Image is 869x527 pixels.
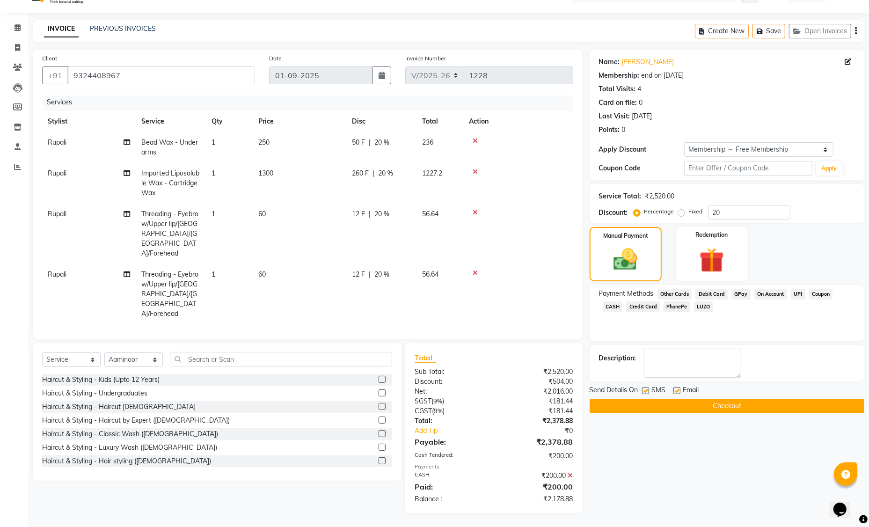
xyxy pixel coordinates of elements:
[599,145,684,154] div: Apply Discount
[90,24,156,33] a: PREVIOUS INVOICES
[599,191,642,201] div: Service Total:
[642,71,684,81] div: end on [DATE]
[599,125,620,135] div: Points:
[590,399,864,413] button: Checkout
[374,270,389,279] span: 20 %
[48,138,66,146] span: Rupali
[212,169,215,177] span: 1
[415,353,436,363] span: Total
[258,169,273,177] span: 1300
[408,377,494,387] div: Discount:
[48,270,66,278] span: Rupali
[626,301,660,312] span: Credit Card
[606,246,645,273] img: _cash.svg
[141,169,199,197] span: Imported Liposoluble Wax - Cartridge Wax
[632,111,652,121] div: [DATE]
[696,231,728,239] label: Redemption
[494,481,580,492] div: ₹200.00
[664,301,690,312] span: PhonePe
[694,301,713,312] span: LUZO
[494,436,580,447] div: ₹2,378.88
[352,270,365,279] span: 12 F
[141,270,198,318] span: Threading - Eyebrow/Upper lip/[GEOGRAPHIC_DATA]/[GEOGRAPHIC_DATA]/Forehead
[136,111,206,132] th: Service
[369,270,371,279] span: |
[731,289,751,300] span: GPay
[657,289,692,300] span: Other Cards
[599,353,636,363] div: Description:
[639,98,643,108] div: 0
[752,24,785,38] button: Save
[48,210,66,218] span: Rupali
[42,66,68,84] button: +91
[422,210,438,218] span: 56.64
[352,138,365,147] span: 50 F
[415,463,573,471] div: Payments
[638,84,642,94] div: 4
[603,301,623,312] span: CASH
[44,21,79,37] a: INVOICE
[42,443,217,453] div: Haircut & Styling - Luxury Wash ([DEMOGRAPHIC_DATA])
[408,494,494,504] div: Balance :
[416,111,463,132] th: Total
[599,57,620,67] div: Name:
[494,377,580,387] div: ₹504.00
[603,232,648,240] label: Manual Payment
[695,289,728,300] span: Debit Card
[42,456,211,466] div: Haircut & Styling - Hair styling ([DEMOGRAPHIC_DATA])
[652,385,666,397] span: SMS
[599,84,636,94] div: Total Visits:
[253,111,346,132] th: Price
[408,416,494,426] div: Total:
[374,209,389,219] span: 20 %
[622,57,674,67] a: [PERSON_NAME]
[816,161,843,176] button: Apply
[67,66,255,84] input: Search by Name/Mobile/Email/Code
[754,289,787,300] span: On Account
[508,426,580,436] div: ₹0
[692,245,732,276] img: _gift.svg
[683,385,699,397] span: Email
[599,98,637,108] div: Card on file:
[408,406,494,416] div: ( )
[494,367,580,377] div: ₹2,520.00
[352,209,365,219] span: 12 F
[494,387,580,396] div: ₹2,016.00
[830,490,860,518] iframe: chat widget
[695,24,749,38] button: Create New
[809,289,833,300] span: Coupon
[494,406,580,416] div: ₹181.44
[422,270,438,278] span: 56.64
[405,54,446,63] label: Invoice Number
[463,111,573,132] th: Action
[369,209,371,219] span: |
[258,138,270,146] span: 250
[42,111,136,132] th: Stylist
[269,54,282,63] label: Date
[408,436,494,447] div: Payable:
[494,471,580,481] div: ₹200.00
[352,168,369,178] span: 260 F
[42,402,196,412] div: Haircut & Styling - Haircut [DEMOGRAPHIC_DATA]
[42,416,230,425] div: Haircut & Styling - Haircut by Expert ([DEMOGRAPHIC_DATA])
[433,397,442,405] span: 9%
[422,169,442,177] span: 1227.2
[494,416,580,426] div: ₹2,378.88
[408,451,494,461] div: Cash Tendered:
[599,163,684,173] div: Coupon Code
[599,111,630,121] div: Last Visit:
[494,494,580,504] div: ₹2,178.88
[378,168,393,178] span: 20 %
[42,54,57,63] label: Client
[590,385,638,397] span: Send Details On
[644,207,674,216] label: Percentage
[789,24,851,38] button: Open Invoices
[494,396,580,406] div: ₹181.44
[212,138,215,146] span: 1
[408,387,494,396] div: Net:
[42,388,147,398] div: Haircut & Styling - Undergraduates
[599,289,654,299] span: Payment Methods
[48,169,66,177] span: Rupali
[689,207,703,216] label: Fixed
[684,161,812,176] input: Enter Offer / Coupon Code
